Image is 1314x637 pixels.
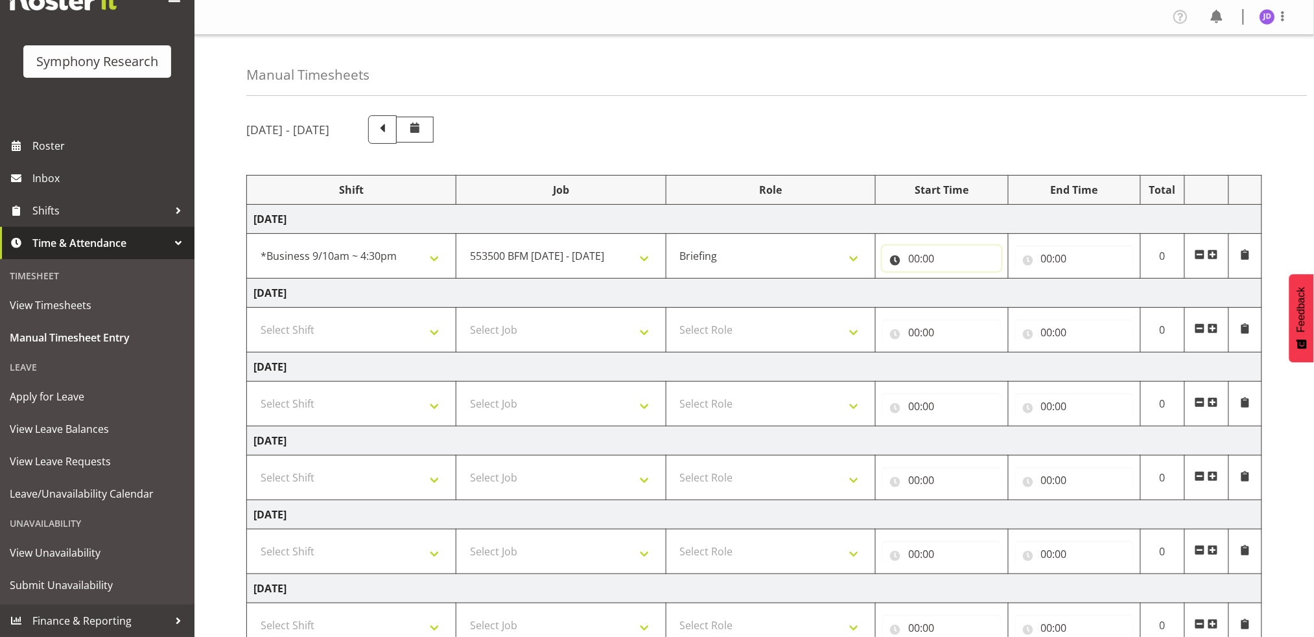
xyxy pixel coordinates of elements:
[247,279,1262,308] td: [DATE]
[1015,541,1134,567] input: Click to select...
[1015,182,1134,198] div: End Time
[882,541,1001,567] input: Click to select...
[1015,319,1134,345] input: Click to select...
[673,182,869,198] div: Role
[3,321,191,354] a: Manual Timesheet Entry
[1015,246,1134,272] input: Click to select...
[1260,9,1275,25] img: jennifer-donovan1879.jpg
[10,387,185,406] span: Apply for Leave
[10,452,185,471] span: View Leave Requests
[10,575,185,595] span: Submit Unavailability
[1015,467,1134,493] input: Click to select...
[32,611,169,631] span: Finance & Reporting
[247,500,1262,529] td: [DATE]
[32,201,169,220] span: Shifts
[882,182,1001,198] div: Start Time
[10,543,185,562] span: View Unavailability
[3,262,191,289] div: Timesheet
[10,419,185,439] span: View Leave Balances
[246,122,329,137] h5: [DATE] - [DATE]
[1140,456,1184,500] td: 0
[247,205,1262,234] td: [DATE]
[1140,308,1184,353] td: 0
[3,445,191,478] a: View Leave Requests
[3,510,191,537] div: Unavailability
[1015,393,1134,419] input: Click to select...
[36,52,158,71] div: Symphony Research
[247,426,1262,456] td: [DATE]
[247,574,1262,603] td: [DATE]
[3,380,191,413] a: Apply for Leave
[3,354,191,380] div: Leave
[1296,287,1308,332] span: Feedback
[1140,382,1184,426] td: 0
[3,413,191,445] a: View Leave Balances
[1147,182,1178,198] div: Total
[10,484,185,504] span: Leave/Unavailability Calendar
[882,319,1001,345] input: Click to select...
[246,67,370,82] h4: Manual Timesheets
[10,295,185,315] span: View Timesheets
[3,537,191,569] a: View Unavailability
[32,168,188,188] span: Inbox
[1289,274,1314,362] button: Feedback - Show survey
[3,289,191,321] a: View Timesheets
[1140,529,1184,574] td: 0
[882,467,1001,493] input: Click to select...
[32,136,188,156] span: Roster
[3,478,191,510] a: Leave/Unavailability Calendar
[882,246,1001,272] input: Click to select...
[253,182,449,198] div: Shift
[3,569,191,601] a: Submit Unavailability
[32,233,169,253] span: Time & Attendance
[463,182,659,198] div: Job
[882,393,1001,419] input: Click to select...
[10,328,185,347] span: Manual Timesheet Entry
[247,353,1262,382] td: [DATE]
[1140,234,1184,279] td: 0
